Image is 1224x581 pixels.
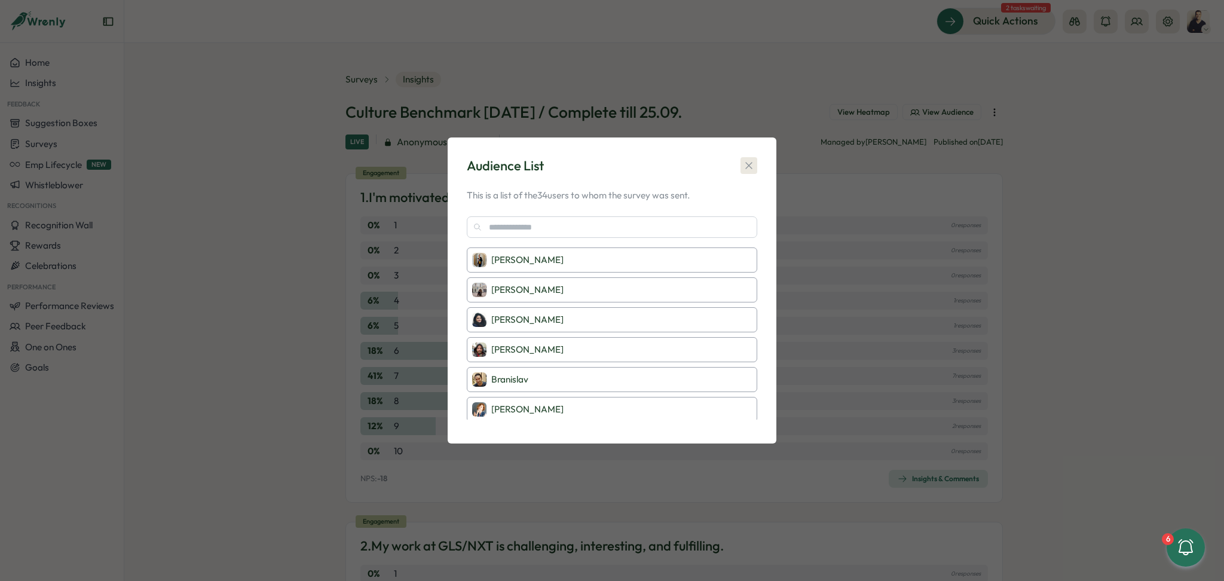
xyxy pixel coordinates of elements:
p: This is a list of the 34 users to whom the survey was sent. [467,189,757,202]
p: [PERSON_NAME] [491,343,564,356]
div: Audience List [467,157,544,175]
p: [PERSON_NAME] [491,403,564,416]
img: Branislav [472,372,486,387]
p: Branislav [491,373,528,386]
img: Zhe Yan [472,283,486,297]
img: Denys Gaievskyi [472,253,486,267]
div: 6 [1162,533,1174,545]
p: [PERSON_NAME] [491,313,564,326]
p: [PERSON_NAME] [491,283,564,296]
img: Evgenia [472,402,486,417]
img: Gabriel Fioretti [472,343,486,357]
img: Unnati Gupta [472,313,486,327]
p: [PERSON_NAME] [491,253,564,267]
button: 6 [1167,528,1205,567]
